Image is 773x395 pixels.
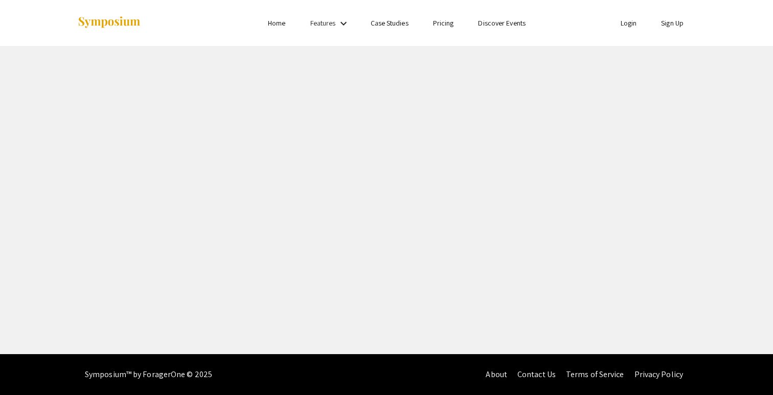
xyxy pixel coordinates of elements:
img: Symposium by ForagerOne [77,16,141,30]
a: Login [621,18,637,28]
a: Pricing [433,18,454,28]
a: Terms of Service [566,369,624,380]
a: Discover Events [478,18,526,28]
a: Features [310,18,336,28]
mat-icon: Expand Features list [337,17,350,30]
a: Contact Us [517,369,556,380]
a: Privacy Policy [634,369,683,380]
a: About [486,369,507,380]
a: Home [268,18,285,28]
a: Sign Up [661,18,684,28]
a: Case Studies [371,18,408,28]
div: Symposium™ by ForagerOne © 2025 [85,354,212,395]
